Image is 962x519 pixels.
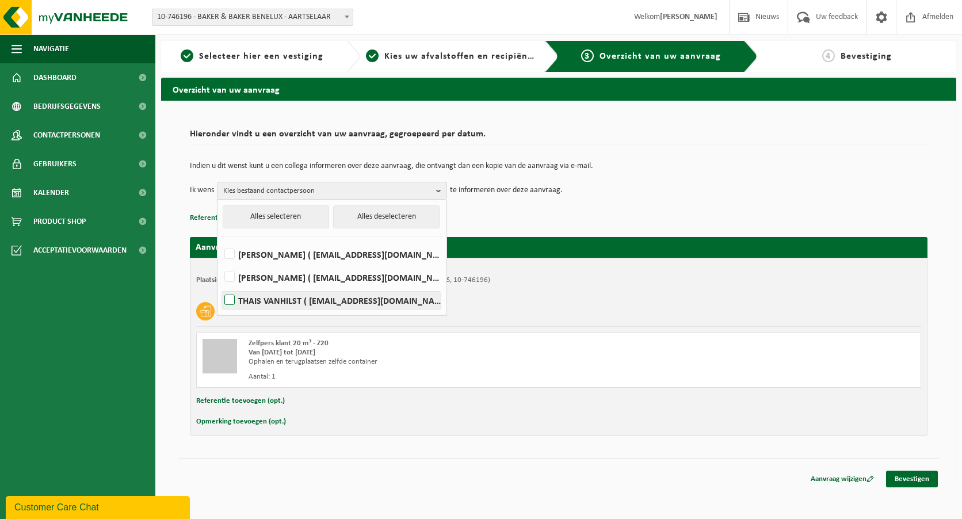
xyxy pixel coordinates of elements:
[33,236,127,265] span: Acceptatievoorwaarden
[223,182,432,200] span: Kies bestaand contactpersoon
[886,471,938,487] a: Bevestigen
[802,471,883,487] a: Aanvraag wijzigen
[196,394,285,409] button: Referentie toevoegen (opt.)
[222,269,441,286] label: [PERSON_NAME] ( [EMAIL_ADDRESS][DOMAIN_NAME] )
[366,49,379,62] span: 2
[190,162,927,170] p: Indien u dit wenst kunt u een collega informeren over deze aanvraag, die ontvangt dan een kopie v...
[249,372,605,381] div: Aantal: 1
[6,494,192,519] iframe: chat widget
[333,205,440,228] button: Alles deselecteren
[366,49,536,63] a: 2Kies uw afvalstoffen en recipiënten
[167,49,337,63] a: 1Selecteer hier een vestiging
[217,182,447,199] button: Kies bestaand contactpersoon
[181,49,193,62] span: 1
[223,205,329,228] button: Alles selecteren
[33,207,86,236] span: Product Shop
[384,52,543,61] span: Kies uw afvalstoffen en recipiënten
[450,182,563,199] p: te informeren over deze aanvraag.
[199,52,323,61] span: Selecteer hier een vestiging
[152,9,353,26] span: 10-746196 - BAKER & BAKER BENELUX - AARTSELAAR
[841,52,892,61] span: Bevestiging
[152,9,353,25] span: 10-746196 - BAKER & BAKER BENELUX - AARTSELAAR
[196,243,282,252] strong: Aanvraag voor [DATE]
[33,178,69,207] span: Kalender
[33,35,69,63] span: Navigatie
[190,129,927,145] h2: Hieronder vindt u een overzicht van uw aanvraag, gegroepeerd per datum.
[222,246,441,263] label: [PERSON_NAME] ( [EMAIL_ADDRESS][DOMAIN_NAME] )
[33,92,101,121] span: Bedrijfsgegevens
[660,13,717,21] strong: [PERSON_NAME]
[190,182,214,199] p: Ik wens
[249,339,329,347] span: Zelfpers klant 20 m³ - Z20
[822,49,835,62] span: 4
[33,63,77,92] span: Dashboard
[581,49,594,62] span: 3
[222,292,441,309] label: THAIS VANHILST ( [EMAIL_ADDRESS][DOMAIN_NAME] )
[249,349,315,356] strong: Van [DATE] tot [DATE]
[196,414,286,429] button: Opmerking toevoegen (opt.)
[33,150,77,178] span: Gebruikers
[161,78,956,100] h2: Overzicht van uw aanvraag
[600,52,721,61] span: Overzicht van uw aanvraag
[249,357,605,367] div: Ophalen en terugplaatsen zelfde container
[196,276,246,284] strong: Plaatsingsadres:
[33,121,100,150] span: Contactpersonen
[190,211,278,226] button: Referentie toevoegen (opt.)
